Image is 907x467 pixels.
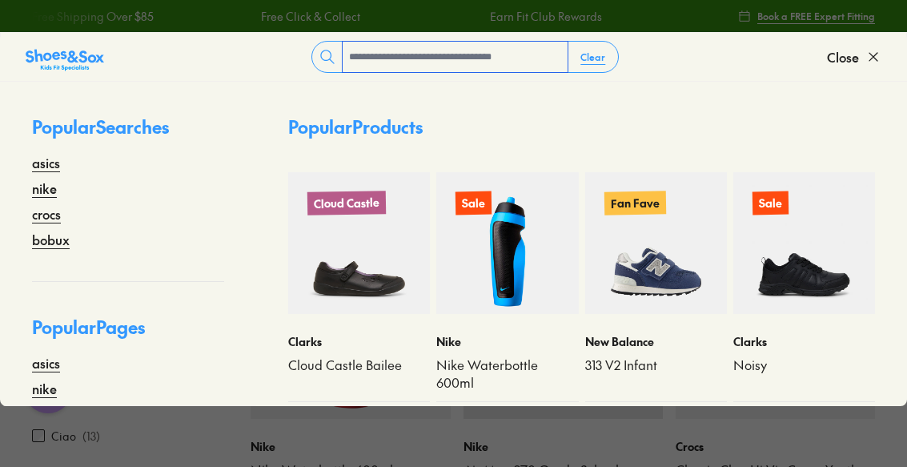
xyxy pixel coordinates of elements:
[31,8,153,25] a: Free Shipping Over $85
[288,172,430,314] a: Cloud Castle
[752,191,789,215] p: Sale
[32,179,57,198] a: nike
[32,379,57,398] a: nike
[288,114,423,140] p: Popular Products
[32,204,61,223] a: crocs
[32,405,61,424] a: crocs
[288,356,430,374] a: Cloud Castle Bailee
[464,438,663,455] p: Nike
[32,230,70,249] a: bobux
[260,8,359,25] a: Free Click & Collect
[8,6,56,54] button: Open gorgias live chat
[827,39,881,74] button: Close
[827,47,859,66] span: Close
[436,172,578,314] a: Sale
[26,47,104,73] img: SNS_Logo_Responsive.svg
[288,333,430,350] p: Clarks
[568,42,618,71] button: Clear
[26,44,104,70] a: Shoes &amp; Sox
[585,172,727,314] a: Fan Fave
[585,333,727,350] p: New Balance
[733,333,875,350] p: Clarks
[82,428,100,445] p: ( 13 )
[32,314,224,353] p: Popular Pages
[733,356,875,374] a: Noisy
[757,9,875,23] span: Book a FREE Expert Fitting
[436,333,578,350] p: Nike
[456,191,492,215] p: Sale
[585,356,727,374] a: 313 V2 Infant
[676,438,875,455] p: Crocs
[604,191,665,215] p: Fan Fave
[733,172,875,314] a: Sale
[436,356,578,392] a: Nike Waterbottle 600ml
[307,191,386,215] p: Cloud Castle
[51,428,76,445] label: Ciao
[32,153,60,172] a: asics
[738,2,875,30] a: Book a FREE Expert Fitting
[251,438,450,455] p: Nike
[32,114,224,153] p: Popular Searches
[489,8,601,25] a: Earn Fit Club Rewards
[32,353,60,372] a: asics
